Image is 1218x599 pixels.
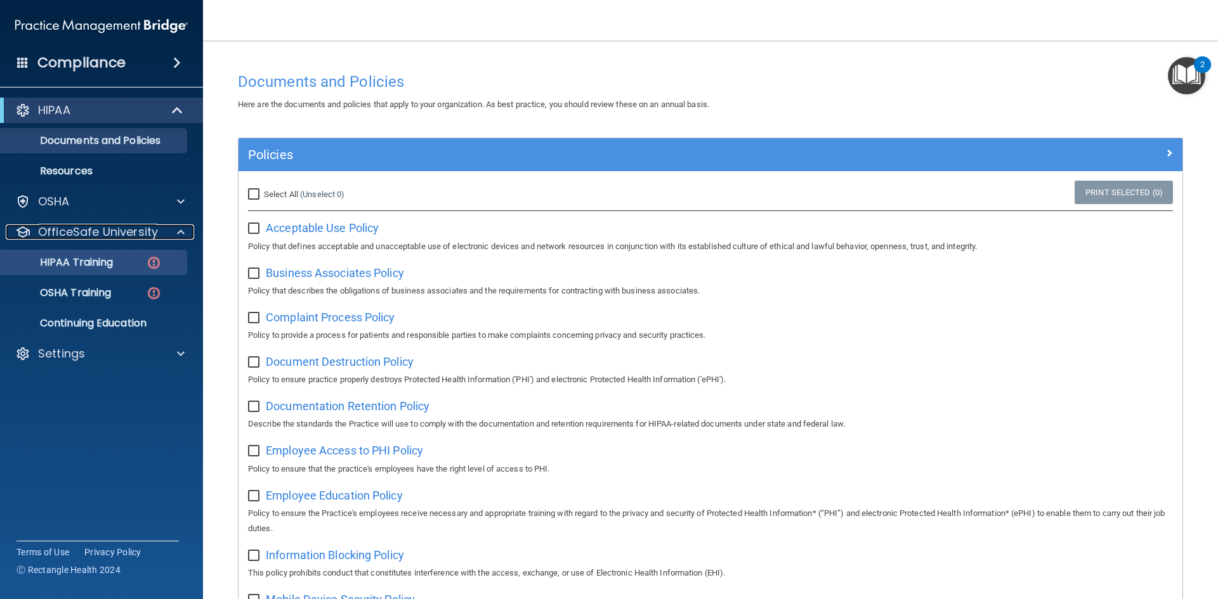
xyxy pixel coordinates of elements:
[146,285,162,301] img: danger-circle.6113f641.png
[238,74,1183,90] h4: Documents and Policies
[248,283,1173,299] p: Policy that describes the obligations of business associates and the requirements for contracting...
[15,103,184,118] a: HIPAA
[266,355,414,368] span: Document Destruction Policy
[37,54,126,72] h4: Compliance
[16,564,121,576] span: Ⓒ Rectangle Health 2024
[248,506,1173,536] p: Policy to ensure the Practice's employees receive necessary and appropriate training with regard ...
[1168,57,1205,94] button: Open Resource Center, 2 new notifications
[266,489,403,502] span: Employee Education Policy
[266,266,404,280] span: Business Associates Policy
[264,190,298,199] span: Select All
[8,134,181,147] p: Documents and Policies
[38,194,70,209] p: OSHA
[248,461,1173,477] p: Policy to ensure that the practice's employees have the right level of access to PHI.
[266,311,395,324] span: Complaint Process Policy
[248,328,1173,343] p: Policy to provide a process for patients and responsible parties to make complaints concerning pr...
[248,145,1173,165] a: Policies
[15,224,185,240] a: OfficeSafe University
[266,548,404,562] span: Information Blocking Policy
[8,287,111,299] p: OSHA Training
[15,346,185,361] a: Settings
[15,13,188,39] img: PMB logo
[16,546,69,558] a: Terms of Use
[266,444,423,457] span: Employee Access to PHI Policy
[300,190,344,199] a: (Unselect 0)
[38,103,70,118] p: HIPAA
[8,165,181,177] p: Resources
[8,256,113,269] p: HIPAA Training
[248,148,937,162] h5: Policies
[15,194,185,209] a: OSHA
[8,317,181,330] p: Continuing Education
[248,239,1173,254] p: Policy that defines acceptable and unacceptable use of electronic devices and network resources i...
[266,221,379,235] span: Acceptable Use Policy
[248,190,263,200] input: Select All (Unselect 0)
[146,255,162,271] img: danger-circle.6113f641.png
[1075,181,1173,204] a: Print Selected (0)
[38,224,158,240] p: OfficeSafe University
[248,565,1173,581] p: This policy prohibits conduct that constitutes interference with the access, exchange, or use of ...
[248,372,1173,387] p: Policy to ensure practice properly destroys Protected Health Information ('PHI') and electronic P...
[38,346,85,361] p: Settings
[248,416,1173,432] p: Describe the standards the Practice will use to comply with the documentation and retention requi...
[84,546,141,558] a: Privacy Policy
[238,100,709,109] span: Here are the documents and policies that apply to your organization. As best practice, you should...
[266,399,429,413] span: Documentation Retention Policy
[1200,65,1205,81] div: 2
